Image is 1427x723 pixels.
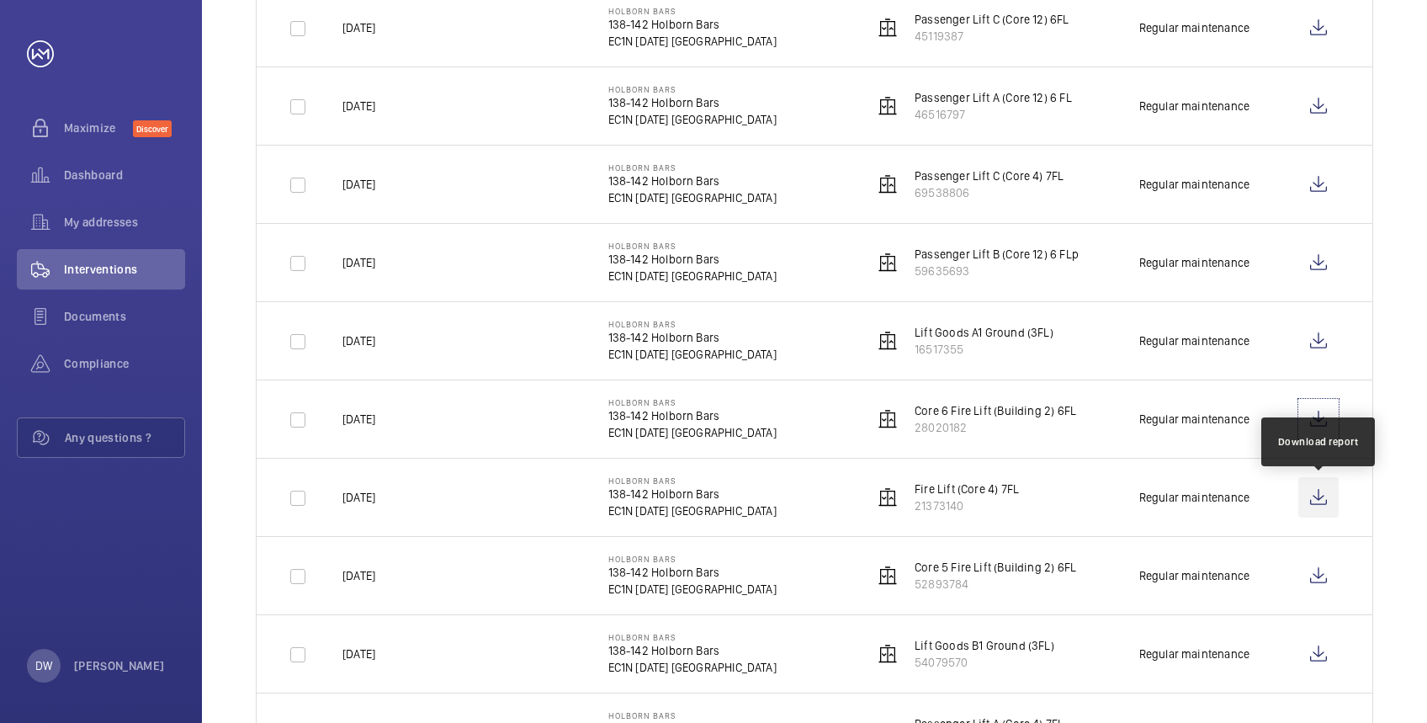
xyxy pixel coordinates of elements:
p: 138-142 Holborn Bars [608,173,777,189]
p: 138-142 Holborn Bars [608,94,777,111]
div: Regular maintenance [1139,19,1249,36]
p: [DATE] [342,19,375,36]
p: [DATE] [342,489,375,506]
p: Core 6 Fire Lift (Building 2) 6FL [915,402,1076,419]
span: Discover [133,120,172,137]
img: elevator.svg [878,253,898,273]
span: Interventions [64,261,185,278]
img: elevator.svg [878,566,898,586]
img: elevator.svg [878,409,898,429]
p: [DATE] [342,98,375,114]
p: Lift Goods B1 Ground (3FL) [915,637,1054,654]
img: elevator.svg [878,18,898,38]
p: EC1N [DATE] [GEOGRAPHIC_DATA] [608,189,777,206]
p: 138-142 Holborn Bars [608,642,777,659]
p: [DATE] [342,411,375,428]
p: Holborn Bars [608,6,777,16]
p: 59635693 [915,263,1079,279]
p: 54079570 [915,654,1054,671]
p: Passenger Lift C (Core 12) 6FL [915,11,1069,28]
p: 69538806 [915,184,1064,201]
div: Regular maintenance [1139,646,1249,662]
div: Regular maintenance [1139,98,1249,114]
p: [PERSON_NAME] [74,657,165,674]
span: Any questions ? [65,429,184,446]
div: Regular maintenance [1139,489,1249,506]
p: Passenger Lift C (Core 4) 7FL [915,167,1064,184]
p: 28020182 [915,419,1076,436]
span: Dashboard [64,167,185,183]
p: EC1N [DATE] [GEOGRAPHIC_DATA] [608,424,777,441]
p: Holborn Bars [608,84,777,94]
img: elevator.svg [878,96,898,116]
p: DW [35,657,52,674]
p: 52893784 [915,576,1076,593]
p: 138-142 Holborn Bars [608,407,777,424]
p: Holborn Bars [608,397,777,407]
img: elevator.svg [878,644,898,664]
p: EC1N [DATE] [GEOGRAPHIC_DATA] [608,268,777,284]
p: Passenger Lift A (Core 12) 6 FL [915,89,1072,106]
p: 46516797 [915,106,1072,123]
p: Holborn Bars [608,476,777,486]
p: Holborn Bars [608,632,777,642]
p: 138-142 Holborn Bars [608,564,777,581]
p: EC1N [DATE] [GEOGRAPHIC_DATA] [608,111,777,128]
span: Compliance [64,355,185,372]
div: Regular maintenance [1139,567,1249,584]
p: Holborn Bars [608,554,777,564]
p: EC1N [DATE] [GEOGRAPHIC_DATA] [608,581,777,598]
div: Regular maintenance [1139,254,1249,271]
img: elevator.svg [878,331,898,351]
div: Download report [1278,434,1359,449]
img: elevator.svg [878,174,898,194]
p: [DATE] [342,332,375,349]
span: Documents [64,308,185,325]
span: My addresses [64,214,185,231]
p: Holborn Bars [608,319,777,329]
p: Holborn Bars [608,710,777,720]
p: [DATE] [342,176,375,193]
p: 45119387 [915,28,1069,45]
p: Holborn Bars [608,241,777,251]
span: Maximize [64,120,133,136]
p: Lift Goods A1 Ground (3FL) [915,324,1053,341]
p: EC1N [DATE] [GEOGRAPHIC_DATA] [608,659,777,676]
p: 138-142 Holborn Bars [608,251,777,268]
p: 138-142 Holborn Bars [608,16,777,33]
p: Passenger Lift B (Core 12) 6 FLp [915,246,1079,263]
p: Holborn Bars [608,162,777,173]
p: EC1N [DATE] [GEOGRAPHIC_DATA] [608,346,777,363]
p: EC1N [DATE] [GEOGRAPHIC_DATA] [608,33,777,50]
div: Regular maintenance [1139,411,1249,428]
p: Core 5 Fire Lift (Building 2) 6FL [915,559,1076,576]
p: EC1N [DATE] [GEOGRAPHIC_DATA] [608,502,777,519]
p: 21373140 [915,497,1019,514]
div: Regular maintenance [1139,332,1249,349]
p: 138-142 Holborn Bars [608,486,777,502]
p: [DATE] [342,254,375,271]
p: [DATE] [342,646,375,662]
img: elevator.svg [878,487,898,508]
p: [DATE] [342,567,375,584]
div: Regular maintenance [1139,176,1249,193]
p: 16517355 [915,341,1053,358]
p: 138-142 Holborn Bars [608,329,777,346]
p: Fire Lift (Core 4) 7FL [915,481,1019,497]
